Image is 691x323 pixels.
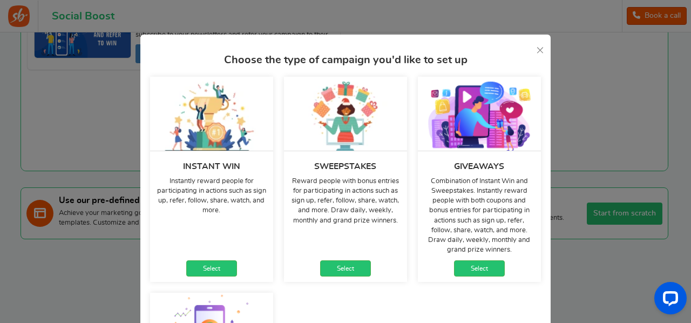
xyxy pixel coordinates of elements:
h4: Instant win [183,162,240,171]
img: sweepstakes_v1.webp [284,77,407,151]
h4: Sweepstakes [314,162,376,171]
iframe: LiveChat chat widget [646,278,691,323]
p: Reward people with bonus entries for participating in actions such as sign up, refer, follow, sha... [289,177,402,226]
img: giveaways_v1.webp [418,77,541,151]
img: instant-win_v1.webp [150,77,273,151]
a: Select [454,260,505,277]
h4: Giveaways [454,162,504,171]
a: × [536,43,544,57]
p: Instantly reward people for participating in actions such as sign up, refer, follow, share, watch... [155,177,268,216]
p: Combination of Instant Win and Sweepstakes. Instantly reward people with both coupons and bonus e... [423,177,536,255]
a: Select [186,260,237,277]
h3: Choose the type of campaign you'd like to set up [145,54,546,66]
a: Select [320,260,371,277]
